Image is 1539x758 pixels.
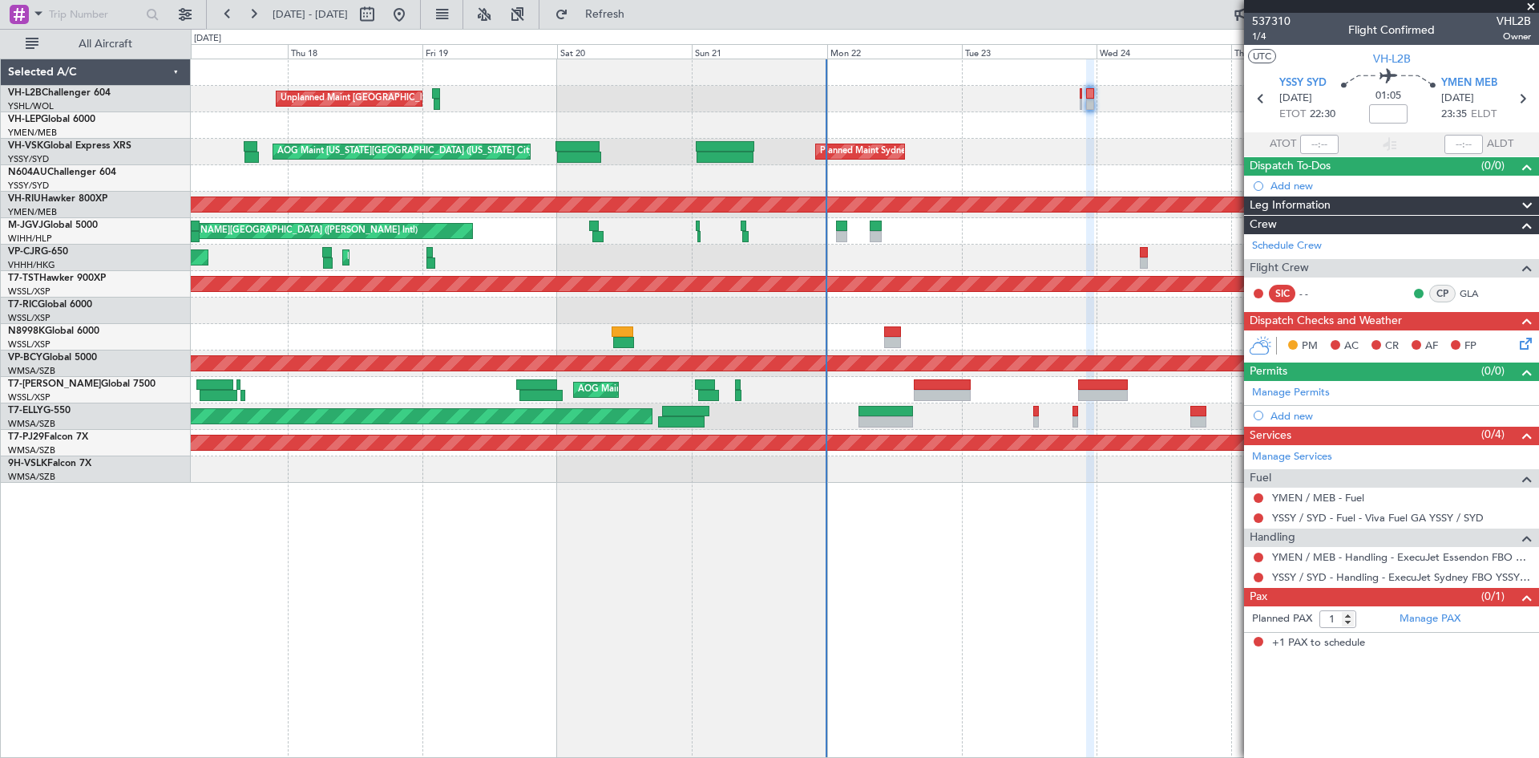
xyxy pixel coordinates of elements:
span: AC [1344,338,1359,355]
a: VH-VSKGlobal Express XRS [8,141,131,151]
span: Flight Crew [1250,259,1309,278]
a: YMEN / MEB - Handling - ExecuJet Essendon FBO YMEN / MEB [1272,550,1531,564]
a: T7-RICGlobal 6000 [8,300,92,310]
div: CP [1429,285,1456,302]
span: VH-L2B [8,88,42,98]
span: T7-TST [8,274,39,283]
span: N604AU [8,168,47,177]
span: VHL2B [1497,13,1531,30]
span: Dispatch Checks and Weather [1250,312,1402,330]
span: Fuel [1250,469,1271,488]
div: SIC [1269,285,1295,302]
a: YMEN / MEB - Fuel [1272,491,1364,505]
a: Manage Permits [1252,385,1330,401]
input: --:-- [1300,135,1339,154]
a: Manage Services [1252,449,1332,465]
span: 9H-VSLK [8,459,47,468]
span: VP-CJR [8,247,41,257]
a: Schedule Crew [1252,238,1322,254]
div: Add new [1270,179,1531,193]
div: Flight Confirmed [1348,22,1435,39]
a: M-JGVJGlobal 5000 [8,221,98,230]
a: YSSY / SYD - Handling - ExecuJet Sydney FBO YSSY / SYD [1272,570,1531,584]
span: T7-PJ29 [8,432,44,442]
span: VH-VSK [8,141,43,151]
a: WMSA/SZB [8,444,55,456]
a: WMSA/SZB [8,365,55,377]
span: [DATE] [1279,91,1312,107]
div: Wed 17 [153,44,288,59]
span: Dispatch To-Dos [1250,157,1331,176]
div: Unplanned Maint [GEOGRAPHIC_DATA] ([GEOGRAPHIC_DATA]) [281,87,544,111]
a: WMSA/SZB [8,471,55,483]
span: Refresh [572,9,639,20]
a: Manage PAX [1400,611,1460,627]
span: (0/0) [1481,363,1505,379]
a: WSSL/XSP [8,286,50,298]
a: WMSA/SZB [8,418,55,430]
span: +1 PAX to schedule [1272,635,1365,651]
span: 23:35 [1441,107,1467,123]
span: 22:30 [1310,107,1335,123]
span: [DATE] [1441,91,1474,107]
span: (0/1) [1481,588,1505,605]
span: 537310 [1252,13,1291,30]
a: VH-L2BChallenger 604 [8,88,111,98]
a: YSSY / SYD - Fuel - Viva Fuel GA YSSY / SYD [1272,511,1484,525]
div: Sat 20 [557,44,692,59]
span: T7-[PERSON_NAME] [8,379,101,389]
a: GLA [1460,286,1496,301]
input: Trip Number [49,2,141,26]
a: VH-LEPGlobal 6000 [8,115,95,124]
div: Thu 18 [288,44,422,59]
div: Sun 21 [692,44,826,59]
a: WSSL/XSP [8,391,50,403]
a: T7-TSTHawker 900XP [8,274,106,283]
span: YMEN MEB [1441,75,1497,91]
span: Permits [1250,363,1287,381]
button: All Aircraft [18,31,174,57]
div: AOG Maint [US_STATE][GEOGRAPHIC_DATA] ([US_STATE] City Intl) [277,140,551,164]
span: 1/4 [1252,30,1291,43]
div: Planned Maint Sydney ([PERSON_NAME] Intl) [820,140,1006,164]
span: ALDT [1487,136,1513,152]
div: AOG Maint [GEOGRAPHIC_DATA] (Seletar) [578,378,754,402]
span: M-JGVJ [8,221,43,230]
a: VP-CJRG-650 [8,247,68,257]
a: YSSY/SYD [8,153,49,165]
a: YSSY/SYD [8,180,49,192]
a: YSHL/WOL [8,100,54,112]
span: VH-L2B [1373,51,1411,67]
a: VH-RIUHawker 800XP [8,194,107,204]
span: Handling [1250,529,1295,547]
a: YMEN/MEB [8,127,57,139]
div: Add new [1270,409,1531,423]
a: T7-PJ29Falcon 7X [8,432,88,442]
span: (0/4) [1481,426,1505,443]
button: Refresh [547,2,644,27]
span: Leg Information [1250,197,1331,215]
span: VH-LEP [8,115,41,124]
a: 9H-VSLKFalcon 7X [8,459,91,468]
a: YMEN/MEB [8,206,57,218]
span: VH-RIU [8,194,41,204]
span: YSSY SYD [1279,75,1327,91]
a: VP-BCYGlobal 5000 [8,353,97,363]
span: ETOT [1279,107,1306,123]
div: Mon 22 [827,44,962,59]
span: ELDT [1471,107,1497,123]
div: Tue 23 [962,44,1097,59]
span: PM [1302,338,1318,355]
div: Fri 19 [422,44,557,59]
span: [DATE] - [DATE] [273,7,348,22]
div: [PERSON_NAME][GEOGRAPHIC_DATA] ([PERSON_NAME] Intl) [157,219,418,243]
span: ATOT [1270,136,1296,152]
div: Planned Maint [GEOGRAPHIC_DATA] ([GEOGRAPHIC_DATA] Intl) [347,245,615,270]
div: Wed 24 [1097,44,1231,59]
div: - - [1299,286,1335,301]
span: Pax [1250,588,1267,606]
span: Services [1250,427,1291,445]
span: T7-RIC [8,300,38,310]
a: WSSL/XSP [8,312,50,324]
button: UTC [1248,49,1276,63]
